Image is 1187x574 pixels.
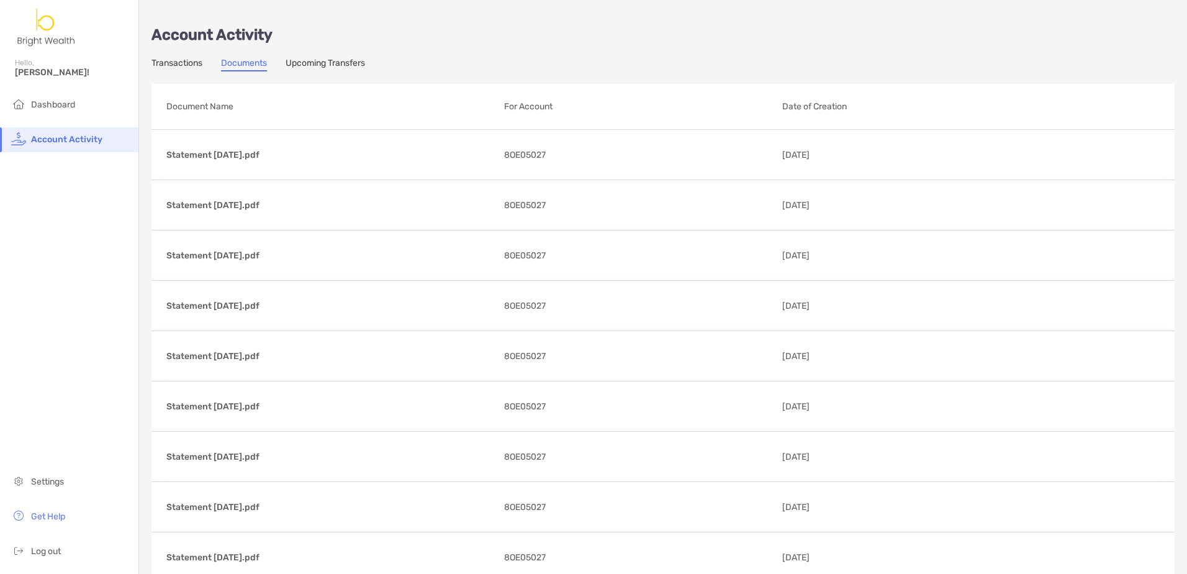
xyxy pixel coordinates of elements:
p: [DATE] [782,399,931,414]
p: [DATE] [782,348,931,364]
span: 8OE05027 [504,298,546,314]
p: Statement [DATE].pdf [166,399,494,414]
a: Upcoming Transfers [286,58,365,71]
span: 8OE05027 [504,449,546,465]
img: activity icon [11,131,26,146]
img: settings icon [11,473,26,488]
p: Document Name [166,99,494,114]
span: 8OE05027 [504,147,546,163]
p: Date of Creation [782,99,1080,114]
p: [DATE] [782,550,931,565]
p: [DATE] [782,198,931,213]
p: [DATE] [782,499,931,515]
span: 8OE05027 [504,248,546,263]
span: Get Help [31,511,65,522]
p: [DATE] [782,449,931,465]
span: 8OE05027 [504,499,546,515]
img: household icon [11,96,26,111]
p: Statement [DATE].pdf [166,449,494,465]
span: 8OE05027 [504,198,546,213]
span: Settings [31,476,64,487]
p: Statement [DATE].pdf [166,147,494,163]
p: For Account [504,99,772,114]
span: 8OE05027 [504,348,546,364]
p: Account Activity [151,27,1175,43]
span: Dashboard [31,99,75,110]
p: [DATE] [782,248,931,263]
p: Statement [DATE].pdf [166,298,494,314]
p: [DATE] [782,298,931,314]
img: logout icon [11,543,26,558]
span: 8OE05027 [504,550,546,565]
span: Log out [31,546,61,557]
p: [DATE] [782,147,931,163]
a: Documents [221,58,267,71]
span: 8OE05027 [504,399,546,414]
p: Statement [DATE].pdf [166,198,494,213]
p: Statement [DATE].pdf [166,550,494,565]
img: get-help icon [11,508,26,523]
a: Transactions [151,58,202,71]
p: Statement [DATE].pdf [166,348,494,364]
span: [PERSON_NAME]! [15,67,131,78]
p: Statement [DATE].pdf [166,248,494,263]
span: Account Activity [31,134,102,145]
img: Zoe Logo [15,5,78,50]
p: Statement [DATE].pdf [166,499,494,515]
